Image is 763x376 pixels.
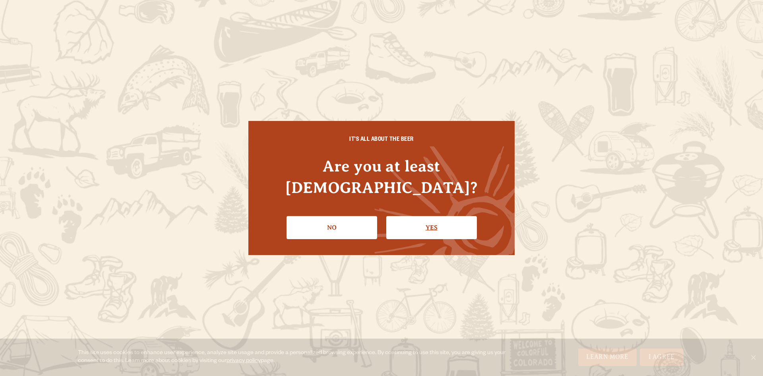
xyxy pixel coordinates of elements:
[227,358,261,364] a: privacy policy
[264,156,499,198] h4: Are you at least [DEMOGRAPHIC_DATA]?
[386,216,477,239] a: Confirm I'm 21 or older
[264,137,499,144] h6: IT'S ALL ABOUT THE BEER
[287,216,377,239] a: No
[578,349,637,366] a: Learn More
[749,353,757,361] span: No
[78,349,512,365] div: This site uses cookies to enhance user experience, analyze site usage and provide a personalized ...
[640,349,684,366] a: I Agree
